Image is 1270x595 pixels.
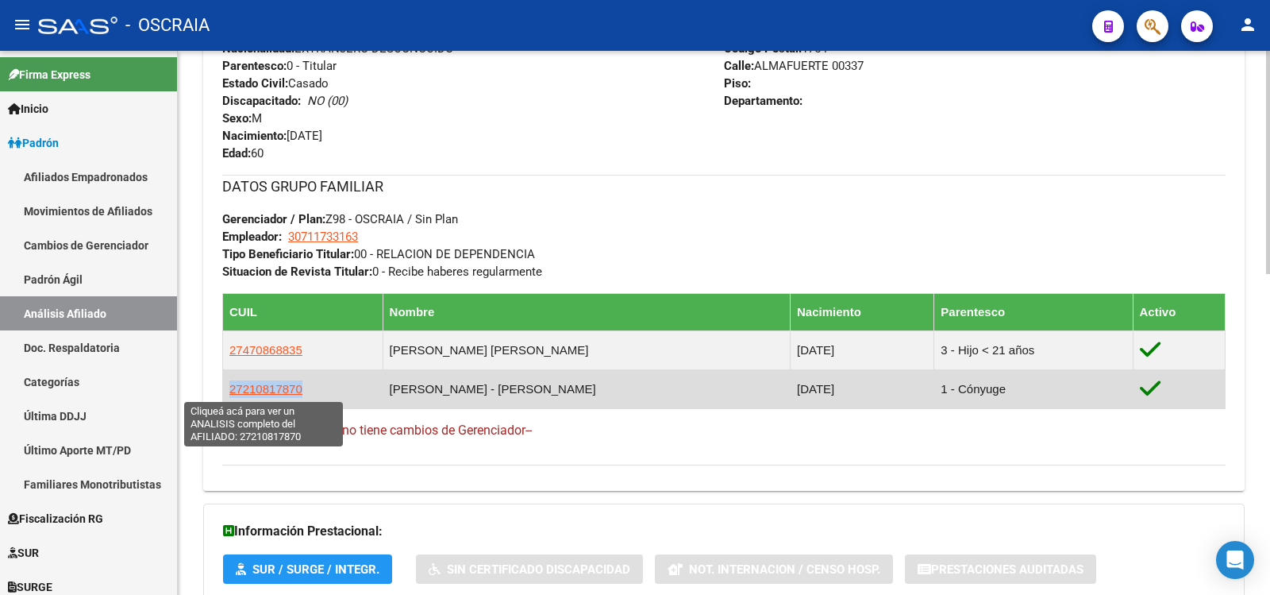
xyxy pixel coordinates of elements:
[416,554,643,584] button: Sin Certificado Discapacidad
[790,369,933,408] td: [DATE]
[222,422,1226,439] h4: --Este Grupo Familiar no tiene cambios de Gerenciador--
[8,544,39,562] span: SUR
[934,369,1133,408] td: 1 - Cónyuge
[383,293,790,330] th: Nombre
[934,330,1133,369] td: 3 - Hijo < 21 años
[223,554,392,584] button: SUR / SURGE / INTEGR.
[13,15,32,34] mat-icon: menu
[383,369,790,408] td: [PERSON_NAME] - [PERSON_NAME]
[222,41,294,56] strong: Nacionalidad:
[222,76,329,91] span: Casado
[222,76,288,91] strong: Estado Civil:
[229,343,302,357] span: 27470868835
[655,554,893,584] button: Not. Internacion / Censo Hosp.
[790,330,933,369] td: [DATE]
[724,59,864,73] span: ALMAFUERTE 00337
[125,8,210,43] span: - OSCRAIA
[222,129,322,143] span: [DATE]
[383,330,790,369] td: [PERSON_NAME] [PERSON_NAME]
[724,59,754,73] strong: Calle:
[223,293,383,330] th: CUIL
[724,41,827,56] span: 1754
[689,562,880,577] span: Not. Internacion / Censo Hosp.
[447,562,630,577] span: Sin Certificado Discapacidad
[8,100,48,118] span: Inicio
[229,382,302,396] span: 27210817870
[931,562,1083,577] span: Prestaciones Auditadas
[8,66,90,83] span: Firma Express
[724,76,751,91] strong: Piso:
[1238,15,1257,34] mat-icon: person
[222,247,535,261] span: 00 - RELACION DE DEPENDENCIA
[790,293,933,330] th: Nacimiento
[222,111,262,126] span: M
[222,59,337,73] span: 0 - Titular
[222,41,453,56] span: EXTRANJERO DESCONOCIDO
[724,94,802,108] strong: Departamento:
[222,111,252,126] strong: Sexo:
[222,265,542,279] span: 0 - Recibe haberes regularmente
[1133,293,1226,330] th: Activo
[8,134,59,152] span: Padrón
[905,554,1096,584] button: Prestaciones Auditadas
[934,293,1133,330] th: Parentesco
[222,212,458,226] span: Z98 - OSCRAIA / Sin Plan
[222,176,1226,198] h3: DATOS GRUPO FAMILIAR
[8,510,103,527] span: Fiscalización RG
[222,265,372,279] strong: Situacion de Revista Titular:
[222,146,251,160] strong: Edad:
[222,247,354,261] strong: Tipo Beneficiario Titular:
[222,94,301,108] strong: Discapacitado:
[222,129,287,143] strong: Nacimiento:
[252,562,379,577] span: SUR / SURGE / INTEGR.
[222,59,287,73] strong: Parentesco:
[1216,541,1254,579] div: Open Intercom Messenger
[724,41,802,56] strong: Código Postal:
[222,212,325,226] strong: Gerenciador / Plan:
[222,146,264,160] span: 60
[288,230,358,244] span: 30711733163
[223,520,1225,543] h3: Información Prestacional:
[307,94,348,108] i: NO (00)
[222,230,282,244] strong: Empleador:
